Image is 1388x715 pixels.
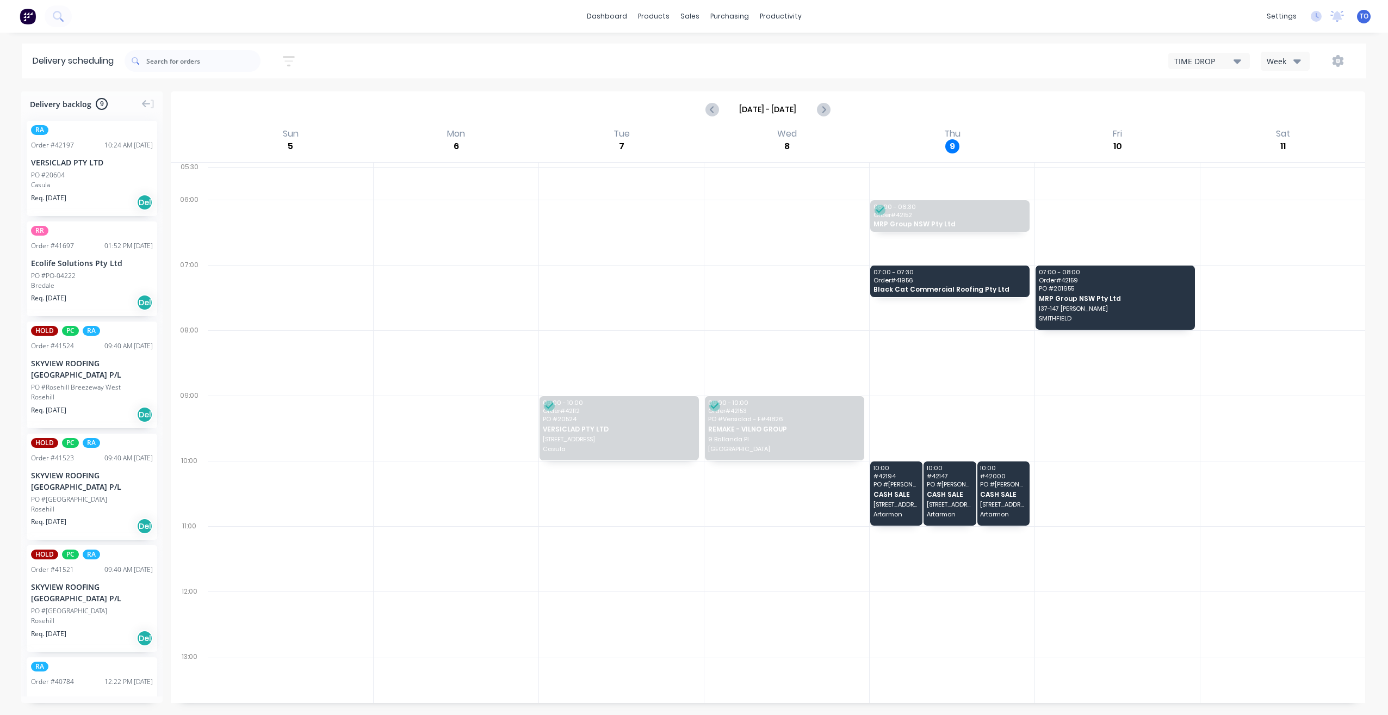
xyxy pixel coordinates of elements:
[945,139,959,153] div: 9
[780,139,794,153] div: 8
[31,392,153,402] div: Rosehill
[283,139,298,153] div: 5
[927,481,972,488] span: PO # [PERSON_NAME]
[543,416,695,422] span: PO # 20524
[146,50,261,72] input: Search for orders
[1039,269,1191,275] span: 07:00 - 08:00
[171,324,208,389] div: 08:00
[705,8,754,24] div: purchasing
[927,465,972,471] span: 10:00
[31,495,107,504] div: PO #[GEOGRAPHIC_DATA]
[104,341,153,351] div: 09:40 AM [DATE]
[927,501,972,508] span: [STREET_ADDRESS]
[980,511,1026,517] span: Artarmon
[31,550,58,559] span: HOLD
[62,326,79,336] span: PC
[31,438,58,448] span: HOLD
[449,139,463,153] div: 6
[610,128,633,139] div: Tue
[873,220,1025,227] span: MRP Group NSW Pty Ltd
[31,326,58,336] span: HOLD
[1174,56,1234,67] div: TIME DROP
[137,406,153,423] div: Del
[31,226,48,236] span: RR
[1111,139,1125,153] div: 10
[20,8,36,24] img: Factory
[31,241,74,251] div: Order # 41697
[31,629,66,639] span: Req. [DATE]
[774,128,800,139] div: Wed
[137,630,153,646] div: Del
[31,180,153,190] div: Casula
[708,436,860,442] span: 9 Ballanda Pl
[31,453,74,463] div: Order # 41523
[104,140,153,150] div: 10:24 AM [DATE]
[708,399,860,406] span: 09:00 - 10:00
[280,128,302,139] div: Sun
[708,426,860,433] span: REMAKE - VILNO GROUP
[31,358,153,380] div: SKYVIEW ROOFING [GEOGRAPHIC_DATA] P/L
[171,520,208,585] div: 11:00
[980,473,1026,479] span: # 42000
[31,140,74,150] div: Order # 42197
[873,269,1025,275] span: 07:00 - 07:30
[31,606,107,616] div: PO #[GEOGRAPHIC_DATA]
[137,294,153,311] div: Del
[941,128,964,139] div: Thu
[543,426,695,433] span: VERSICLAD PTY LTD
[444,128,468,139] div: Mon
[83,326,100,336] span: RA
[31,470,153,492] div: SKYVIEW ROOFING [GEOGRAPHIC_DATA] P/L
[1039,315,1191,322] span: SMITHFIELD
[22,44,125,78] div: Delivery scheduling
[927,473,972,479] span: # 42147
[927,491,972,498] span: CASH SALE
[104,565,153,575] div: 09:40 AM [DATE]
[754,8,807,24] div: productivity
[62,438,79,448] span: PC
[675,8,705,24] div: sales
[1110,128,1125,139] div: Fri
[873,277,1025,283] span: Order # 41956
[171,193,208,258] div: 06:00
[31,383,121,392] div: PO #Rosehill Breezeway West
[104,677,153,687] div: 12:22 PM [DATE]
[31,581,153,604] div: SKYVIEW ROOFING [GEOGRAPHIC_DATA] P/L
[96,98,108,110] span: 9
[31,677,74,687] div: Order # 40784
[31,405,66,415] span: Req. [DATE]
[1039,295,1191,302] span: MRP Group NSW Pty Ltd
[31,157,153,168] div: VERSICLAD PTY LTD
[83,550,100,559] span: RA
[873,204,1025,210] span: 06:00 - 06:30
[927,511,972,517] span: Artarmon
[873,286,1025,293] span: Black Cat Commercial Roofing Pty Ltd
[708,446,860,452] span: [GEOGRAPHIC_DATA]
[543,408,695,414] span: Order # 42112
[31,170,65,180] div: PO #20604
[1276,139,1290,153] div: 11
[31,125,48,135] span: RA
[171,585,208,650] div: 12:00
[980,481,1026,488] span: PO # [PERSON_NAME]
[31,293,66,303] span: Req. [DATE]
[31,193,66,203] span: Req. [DATE]
[543,446,695,452] span: Casula
[873,511,919,517] span: Artarmon
[543,399,695,406] span: 09:00 - 10:00
[62,550,79,559] span: PC
[1039,305,1191,312] span: 137-147 [PERSON_NAME]
[31,257,153,269] div: Ecolife Solutions Pty Ltd
[104,453,153,463] div: 09:40 AM [DATE]
[31,504,153,514] div: Rosehill
[137,194,153,211] div: Del
[171,389,208,454] div: 09:00
[615,139,629,153] div: 7
[980,501,1026,508] span: [STREET_ADDRESS]
[171,161,208,193] div: 05:30
[980,491,1026,498] span: CASH SALE
[137,518,153,534] div: Del
[980,465,1026,471] span: 10:00
[31,271,76,281] div: PO #PO-04222
[1039,277,1191,283] span: Order # 42159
